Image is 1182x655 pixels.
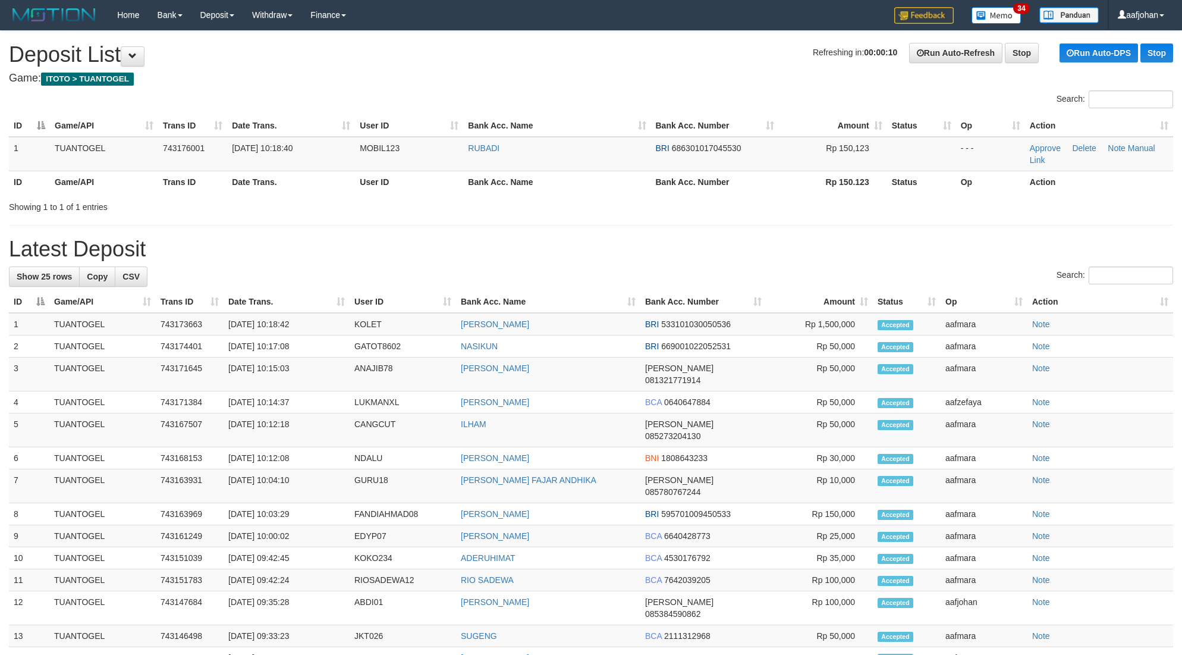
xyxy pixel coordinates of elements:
[779,115,887,137] th: Amount: activate to sort column ascending
[9,391,49,413] td: 4
[49,358,156,391] td: TUANTOGEL
[661,319,731,329] span: Copy 533101030050536 to clipboard
[156,447,224,469] td: 743168153
[1032,631,1050,641] a: Note
[1032,419,1050,429] a: Note
[651,115,779,137] th: Bank Acc. Number: activate to sort column ascending
[224,569,350,591] td: [DATE] 09:42:24
[766,336,873,358] td: Rp 50,000
[9,171,50,193] th: ID
[645,509,659,519] span: BRI
[1057,90,1173,108] label: Search:
[661,453,708,463] span: Copy 1808643233 to clipboard
[1030,143,1061,153] a: Approve
[224,625,350,647] td: [DATE] 09:33:23
[645,375,700,385] span: Copy 081321771914 to clipboard
[9,43,1173,67] h1: Deposit List
[1032,319,1050,329] a: Note
[350,525,456,547] td: EDYP07
[224,469,350,503] td: [DATE] 10:04:10
[941,591,1027,625] td: aafjohan
[156,413,224,447] td: 743167507
[355,115,463,137] th: User ID: activate to sort column ascending
[350,625,456,647] td: JKT026
[156,525,224,547] td: 743161249
[1032,597,1050,607] a: Note
[122,272,140,281] span: CSV
[9,447,49,469] td: 6
[1025,115,1173,137] th: Action: activate to sort column ascending
[1032,397,1050,407] a: Note
[224,358,350,391] td: [DATE] 10:15:03
[49,469,156,503] td: TUANTOGEL
[664,575,711,585] span: Copy 7642039205 to clipboard
[956,115,1025,137] th: Op: activate to sort column ascending
[1032,575,1050,585] a: Note
[9,358,49,391] td: 3
[41,73,134,86] span: ITOTO > TUANTOGEL
[350,336,456,358] td: GATOT8602
[1089,267,1173,284] input: Search:
[49,391,156,413] td: TUANTOGEL
[887,171,956,193] th: Status
[461,419,486,429] a: ILHAM
[456,291,640,313] th: Bank Acc. Name: activate to sort column ascending
[350,313,456,336] td: KOLET
[941,291,1027,313] th: Op: activate to sort column ascending
[9,291,49,313] th: ID: activate to sort column descending
[50,137,158,171] td: TUANTOGEL
[941,313,1027,336] td: aafmara
[350,358,456,391] td: ANAJIB78
[9,469,49,503] td: 7
[766,591,873,625] td: Rp 100,000
[956,171,1025,193] th: Op
[766,569,873,591] td: Rp 100,000
[9,137,50,171] td: 1
[645,341,659,351] span: BRI
[1140,43,1173,62] a: Stop
[651,171,779,193] th: Bank Acc. Number
[878,632,913,642] span: Accepted
[941,625,1027,647] td: aafmara
[941,413,1027,447] td: aafmara
[645,553,662,563] span: BCA
[1057,267,1173,284] label: Search:
[156,358,224,391] td: 743171645
[9,625,49,647] td: 13
[956,137,1025,171] td: - - -
[645,531,662,541] span: BCA
[115,267,147,287] a: CSV
[878,454,913,464] span: Accepted
[1032,453,1050,463] a: Note
[672,143,741,153] span: Copy 686301017045530 to clipboard
[350,569,456,591] td: RIOSADEWA12
[661,509,731,519] span: Copy 595701009450533 to clipboard
[645,609,700,619] span: Copy 085384590862 to clipboard
[766,291,873,313] th: Amount: activate to sort column ascending
[350,291,456,313] th: User ID: activate to sort column ascending
[878,420,913,430] span: Accepted
[49,525,156,547] td: TUANTOGEL
[461,319,529,329] a: [PERSON_NAME]
[350,503,456,525] td: FANDIAHMAD08
[49,413,156,447] td: TUANTOGEL
[972,7,1021,24] img: Button%20Memo.svg
[49,591,156,625] td: TUANTOGEL
[461,553,515,563] a: ADERUHIMAT
[350,413,456,447] td: CANGCUT
[941,469,1027,503] td: aafmara
[463,171,650,193] th: Bank Acc. Name
[87,272,108,281] span: Copy
[766,469,873,503] td: Rp 10,000
[9,267,80,287] a: Show 25 rows
[156,503,224,525] td: 743163969
[156,291,224,313] th: Trans ID: activate to sort column ascending
[461,475,596,485] a: [PERSON_NAME] FAJAR ANDHIKA
[664,553,711,563] span: Copy 4530176792 to clipboard
[645,453,659,463] span: BNI
[1032,553,1050,563] a: Note
[813,48,897,57] span: Refreshing in:
[1089,90,1173,108] input: Search:
[461,363,529,373] a: [PERSON_NAME]
[224,591,350,625] td: [DATE] 09:35:28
